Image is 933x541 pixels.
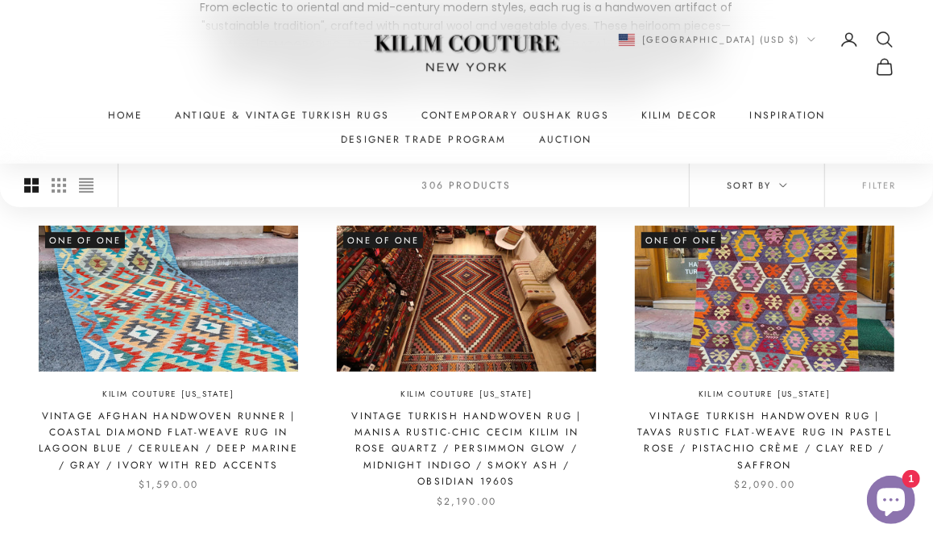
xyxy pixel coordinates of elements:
[366,15,567,92] img: Logo of Kilim Couture New York
[337,408,596,490] a: Vintage Turkish Handwoven Rug | Manisa Rustic-Chic Cecim Kilim in Rose Quartz / Persimmon Glow / ...
[39,408,298,474] a: Vintage Afghan Handwoven Runner | Coastal Diamond Flat-Weave Rug in Lagoon Blue / Cerulean / Deep...
[690,164,824,207] button: Sort by
[599,30,894,77] nav: Secondary navigation
[139,476,198,493] sale-price: $1,590.00
[643,32,800,47] span: [GEOGRAPHIC_DATA] (USD $)
[39,107,894,148] nav: Primary navigation
[619,32,816,47] button: Change country or currency
[862,476,920,528] inbox-online-store-chat: Shopify online store chat
[825,164,933,207] button: Filter
[539,131,592,148] a: Auction
[102,388,234,402] a: Kilim Couture [US_STATE]
[422,177,512,194] p: 306 products
[619,34,635,46] img: United States
[421,107,609,123] a: Contemporary Oushak Rugs
[400,388,533,402] a: Kilim Couture [US_STATE]
[343,232,423,248] span: One of One
[727,178,787,193] span: Sort by
[635,408,894,474] a: Vintage Turkish Handwoven Rug | Tavas Rustic Flat-Weave Rug in Pastel Rose / Pistachio Crème / Cl...
[52,164,66,207] button: Switch to smaller product images
[341,131,507,148] a: Designer Trade Program
[734,476,795,493] sale-price: $2,090.00
[45,232,125,248] span: One of One
[641,232,721,248] span: One of One
[108,107,143,123] a: Home
[699,388,831,402] a: Kilim Couture [US_STATE]
[437,493,496,510] sale-price: $2,190.00
[79,164,93,207] button: Switch to compact product images
[24,164,39,207] button: Switch to larger product images
[750,107,826,123] a: Inspiration
[175,107,389,123] a: Antique & Vintage Turkish Rugs
[641,107,718,123] summary: Kilim Decor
